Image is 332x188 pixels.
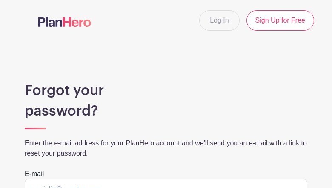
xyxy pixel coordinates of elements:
label: E-mail [25,169,44,179]
a: Sign Up for Free [246,10,314,31]
a: Log In [199,10,239,31]
img: logo-507f7623f17ff9eddc593b1ce0a138ce2505c220e1c5a4e2b4648c50719b7d32.svg [38,17,91,27]
p: Enter the e-mail address for your PlanHero account and we'll send you an e-mail with a link to re... [25,138,307,159]
h1: Forgot your [25,82,307,99]
h1: password? [25,102,307,119]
